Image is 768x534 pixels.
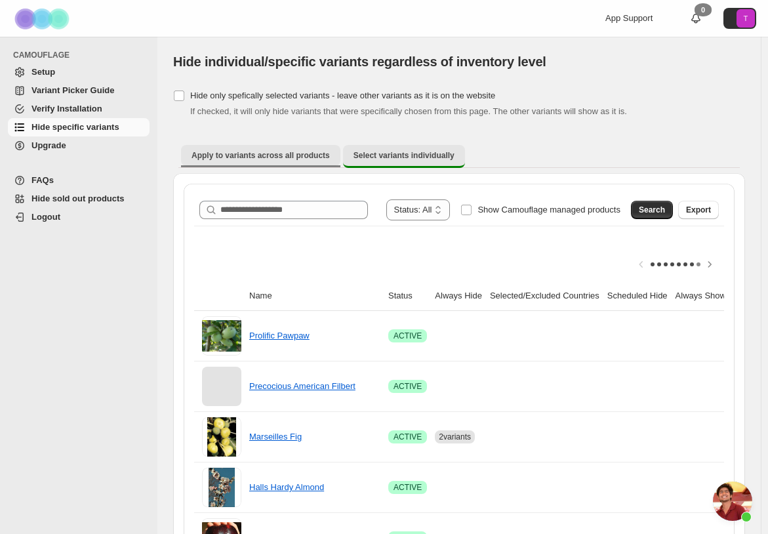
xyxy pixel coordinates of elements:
a: Halls Hardy Almond [249,482,324,492]
span: Search [639,205,665,215]
a: Hide sold out products [8,190,150,208]
span: Upgrade [31,140,66,150]
a: 0 [689,12,702,25]
button: Avatar with initials T [723,8,756,29]
span: FAQs [31,175,54,185]
a: Precocious American Filbert [249,381,355,391]
span: ACTIVE [394,381,422,392]
th: Scheduled Hide [603,281,672,311]
img: Camouflage [10,1,76,37]
span: CAMOUFLAGE [13,50,151,60]
button: Export [678,201,719,219]
button: Scroll table right one column [700,255,719,274]
span: Hide specific variants [31,122,119,132]
span: Hide only spefically selected variants - leave other variants as it is on the website [190,91,495,100]
span: 2 variants [439,432,471,442]
a: Marseilles Fig [249,432,302,442]
a: FAQs [8,171,150,190]
span: Select variants individually [354,150,455,161]
span: ACTIVE [394,482,422,493]
span: Hide individual/specific variants regardless of inventory level [173,54,546,69]
span: If checked, it will only hide variants that were specifically chosen from this page. The other va... [190,106,627,116]
a: Upgrade [8,136,150,155]
a: Variant Picker Guide [8,81,150,100]
a: Verify Installation [8,100,150,118]
span: Apply to variants across all products [192,150,330,161]
span: Verify Installation [31,104,102,113]
span: Logout [31,212,60,222]
span: Export [686,205,711,215]
span: App Support [605,13,653,23]
div: Open chat [713,482,752,521]
th: Selected/Excluded Countries [486,281,603,311]
a: Logout [8,208,150,226]
a: Hide specific variants [8,118,150,136]
span: ACTIVE [394,432,422,442]
a: Setup [8,63,150,81]
th: Always Show [672,281,730,311]
button: Search [631,201,673,219]
button: Apply to variants across all products [181,145,340,166]
button: Select variants individually [343,145,465,168]
span: Show Camouflage managed products [477,205,620,215]
span: Variant Picker Guide [31,85,114,95]
span: Hide sold out products [31,194,125,203]
th: Status [384,281,431,311]
th: Always Hide [431,281,486,311]
span: ACTIVE [394,331,422,341]
text: T [744,14,748,22]
span: Setup [31,67,55,77]
th: Name [245,281,384,311]
div: 0 [695,3,712,16]
span: Avatar with initials T [737,9,755,28]
a: Prolific Pawpaw [249,331,310,340]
